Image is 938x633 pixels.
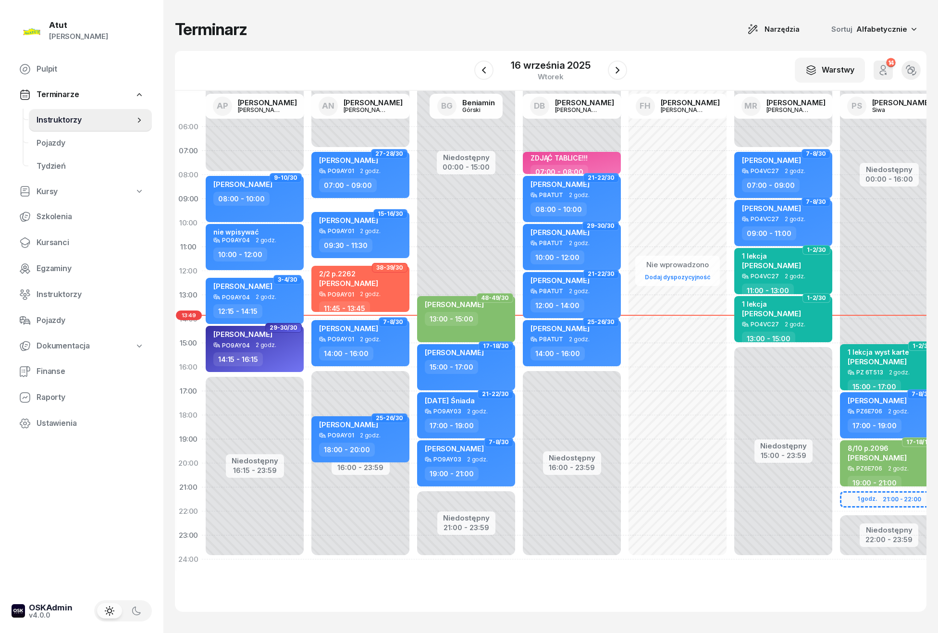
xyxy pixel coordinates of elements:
[742,332,795,346] div: 13:00 - 15:00
[856,408,882,414] div: PZ6E706
[483,345,509,347] span: 17-18/30
[785,168,805,174] span: 2 godz.
[319,420,378,429] span: [PERSON_NAME]
[531,298,584,312] div: 12:00 - 14:00
[848,453,907,462] span: [PERSON_NAME]
[425,300,484,309] span: [PERSON_NAME]
[238,107,284,113] div: [PERSON_NAME]
[175,451,202,475] div: 20:00
[751,321,779,327] div: PO4VC27
[360,336,381,343] span: 2 godz.
[852,102,862,110] span: PS
[37,314,144,327] span: Pojazdy
[232,464,278,474] div: 16:15 - 23:59
[37,186,58,198] span: Kursy
[806,153,826,155] span: 7-8/30
[328,228,354,234] div: PO9AY01
[865,526,913,534] div: Niedostępny
[531,154,587,162] div: ZDJĄĆ TABLICE!!!
[37,137,144,149] span: Pojazdy
[37,88,79,101] span: Terminarze
[376,267,403,269] span: 38-39/30
[531,276,590,285] span: [PERSON_NAME]
[37,288,144,301] span: Instruktorzy
[175,211,202,235] div: 10:00
[175,403,202,427] div: 18:00
[12,231,152,254] a: Kursanci
[865,173,913,183] div: 00:00 - 16:00
[588,177,615,179] span: 21-22/30
[848,476,901,490] div: 19:00 - 21:00
[751,273,779,279] div: PO4VC27
[641,259,714,271] div: Nie wprowadzono
[742,284,794,298] div: 11:00 - 13:00
[531,202,587,216] div: 08:00 - 10:00
[481,297,509,299] span: 48-49/30
[319,178,377,192] div: 07:00 - 09:00
[175,427,202,451] div: 19:00
[344,99,403,106] div: [PERSON_NAME]
[12,181,152,203] a: Kursy
[213,248,267,261] div: 10:00 - 12:00
[360,228,381,235] span: 2 godz.
[175,379,202,403] div: 17:00
[549,454,595,461] div: Niedostępny
[175,235,202,259] div: 11:00
[12,360,152,383] a: Finanse
[549,461,595,472] div: 16:00 - 23:59
[328,336,354,342] div: PO9AY01
[766,99,826,106] div: [PERSON_NAME]
[539,288,563,294] div: P8ATUT
[274,177,297,179] span: 9-10/30
[319,301,370,315] div: 11:45 - 13:45
[12,412,152,435] a: Ustawienia
[888,408,909,415] span: 2 godz.
[739,20,808,39] button: Narzędzia
[37,160,144,173] span: Tydzień
[12,309,152,332] a: Pojazdy
[49,21,108,29] div: Atut
[641,257,714,285] button: Nie wprowadzonoDodaj dyspozycyjność
[856,465,882,472] div: PZ6E706
[742,156,801,165] span: [PERSON_NAME]
[848,444,907,452] div: 8/10 p.2096
[462,107,495,113] div: Górski
[742,309,801,318] span: [PERSON_NAME]
[319,279,378,288] span: [PERSON_NAME]
[742,226,796,240] div: 09:00 - 11:00
[534,102,545,110] span: DB
[311,94,410,119] a: AN[PERSON_NAME][PERSON_NAME]
[641,272,714,283] a: Dodaj dyspozycyjność
[433,456,461,462] div: PO9AY03
[848,419,901,433] div: 17:00 - 19:00
[12,283,152,306] a: Instruktorzy
[175,259,202,283] div: 12:00
[319,238,372,252] div: 09:30 - 11:30
[328,168,354,174] div: PO9AY01
[751,216,779,222] div: PO4VC27
[37,391,144,404] span: Raporty
[443,154,490,161] div: Niedostępny
[175,475,202,499] div: 21:00
[760,449,807,459] div: 15:00 - 23:59
[742,261,801,270] span: [PERSON_NAME]
[462,99,495,106] div: Beniamin
[376,417,403,419] span: 25-26/30
[806,201,826,203] span: 7-8/30
[588,273,615,275] span: 21-22/30
[820,19,926,39] button: Sortuj Alfabetycznie
[785,321,805,328] span: 2 godz.
[522,94,622,119] a: DB[PERSON_NAME][PERSON_NAME]
[425,419,479,433] div: 17:00 - 19:00
[539,240,563,246] div: P8ATUT
[37,114,135,126] span: Instruktorzy
[425,444,484,453] span: [PERSON_NAME]
[760,440,807,461] button: Niedostępny15:00 - 23:59
[175,21,247,38] h1: Terminarz
[587,321,615,323] span: 25-26/30
[433,408,461,414] div: PO9AY03
[328,291,354,298] div: PO9AY01
[29,612,73,619] div: v4.0.0
[848,357,907,366] span: [PERSON_NAME]
[856,25,907,34] span: Alfabetycznie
